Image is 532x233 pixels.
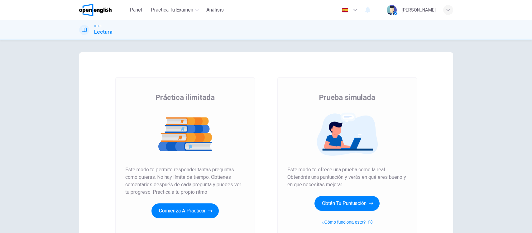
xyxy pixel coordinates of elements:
[151,6,193,14] span: Practica tu examen
[125,166,245,196] span: Este modo te permite responder tantas preguntas como quieras. No hay límite de tiempo. Obtienes c...
[341,8,349,12] img: es
[155,93,215,102] span: Práctica ilimitada
[126,4,146,16] button: Panel
[79,4,112,16] img: OpenEnglish logo
[130,6,142,14] span: Panel
[402,6,436,14] div: [PERSON_NAME]
[206,6,224,14] span: Análisis
[322,218,372,226] button: ¿Cómo funciona esto?
[151,203,219,218] button: Comienza a practicar
[79,4,126,16] a: OpenEnglish logo
[94,24,101,28] span: IELTS
[314,196,380,211] button: Obtén tu puntuación
[387,5,397,15] img: Profile picture
[287,166,407,188] span: Este modo te ofrece una prueba como la real. Obtendrás una puntuación y verás en qué eres bueno y...
[94,28,113,36] h1: Lectura
[148,4,201,16] button: Practica tu examen
[319,93,375,102] span: Prueba simulada
[204,4,226,16] button: Análisis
